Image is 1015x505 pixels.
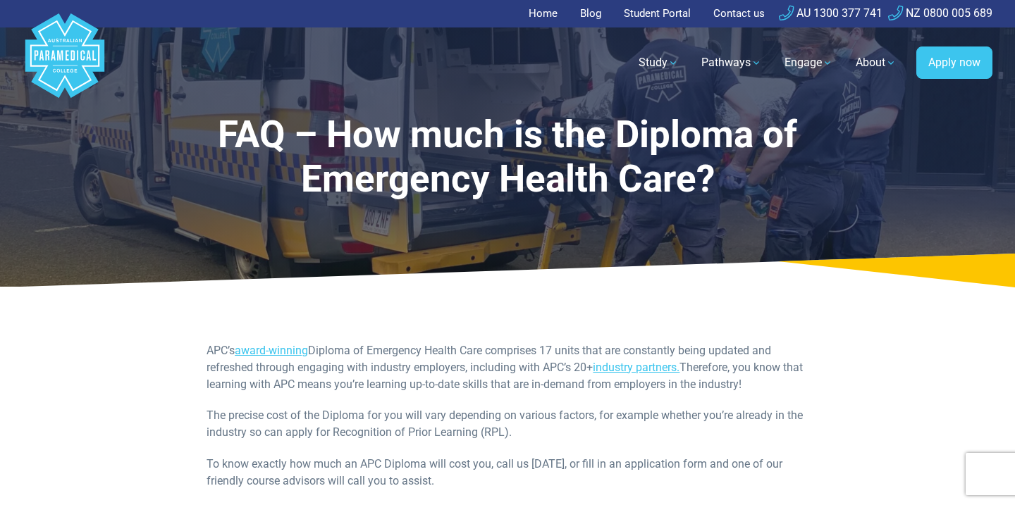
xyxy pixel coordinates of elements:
a: Engage [776,43,842,82]
a: Study [630,43,687,82]
a: award-winning [235,344,308,357]
a: NZ 0800 005 689 [888,6,992,20]
a: About [847,43,905,82]
a: industry partners. [593,361,679,374]
a: AU 1300 377 741 [779,6,882,20]
h1: FAQ – How much is the Diploma of Emergency Health Care? [144,113,871,202]
a: Australian Paramedical College [23,27,107,99]
p: The precise cost of the Diploma for you will vary depending on various factors, for example wheth... [207,407,808,441]
a: Pathways [693,43,770,82]
p: APC’s Diploma of Emergency Health Care comprises 17 units that are constantly being updated and r... [207,342,808,393]
a: Apply now [916,46,992,79]
p: To know exactly how much an APC Diploma will cost you, call us [DATE], or fill in an application ... [207,456,808,490]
